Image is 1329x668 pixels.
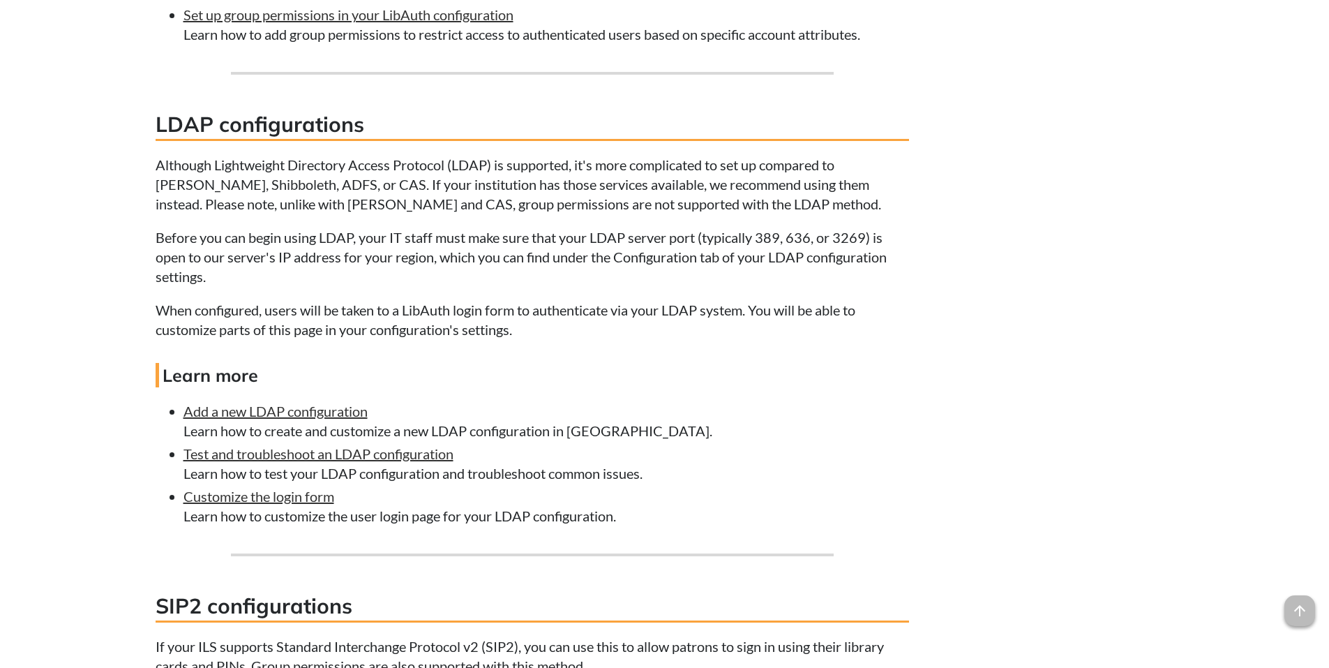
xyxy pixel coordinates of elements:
[183,487,909,526] li: Learn how to customize the user login page for your LDAP configuration.
[156,591,909,623] h3: SIP2 configurations
[1284,595,1315,626] span: arrow_upward
[183,444,909,483] li: Learn how to test your LDAP configuration and troubleshoot common issues.
[183,403,368,420] a: Add a new LDAP configuration
[183,401,909,440] li: Learn how to create and customize a new LDAP configuration in [GEOGRAPHIC_DATA].
[156,155,909,214] p: Although Lightweight Directory Access Protocol (LDAP) is supported, it's more complicated to set ...
[156,228,909,286] p: Before you can begin using LDAP, your IT staff must make sure that your LDAP server port (typical...
[156,300,909,339] p: When configured, users will be taken to a LibAuth login form to authenticate via your LDAP system...
[156,110,909,141] h3: LDAP configurations
[183,6,513,23] a: Set up group permissions in your LibAuth configuration
[183,5,909,44] li: Learn how to add group permissions to restrict access to authenticated users based on specific ac...
[183,445,453,462] a: Test and troubleshoot an LDAP configuration
[1284,597,1315,614] a: arrow_upward
[183,488,334,505] a: Customize the login form
[156,363,909,387] h4: Learn more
